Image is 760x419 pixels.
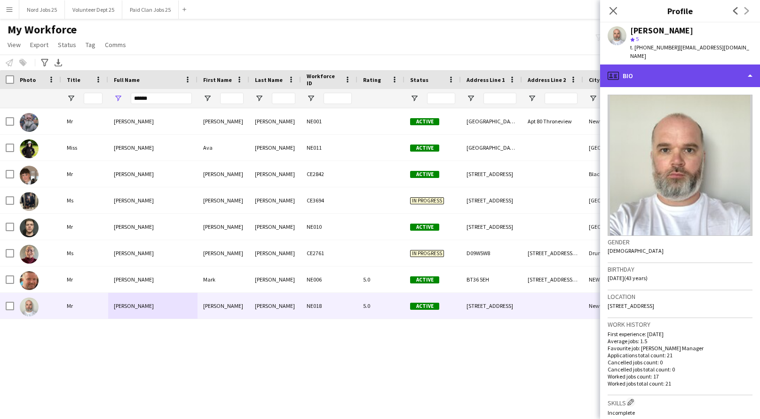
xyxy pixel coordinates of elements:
p: Worked jobs count: 17 [608,373,752,380]
div: CE3694 [301,187,357,213]
img: Martin Cleary [20,298,39,316]
div: [GEOGRAPHIC_DATA] [461,108,522,134]
input: First Name Filter Input [220,93,244,104]
div: Mr [61,108,108,134]
p: Incomplete [608,409,752,416]
span: [STREET_ADDRESS] [608,302,654,309]
div: [GEOGRAPHIC_DATA] [461,135,522,161]
button: Open Filter Menu [114,94,122,103]
span: [PERSON_NAME] [114,118,154,125]
button: Paid Clan Jobs 25 [122,0,179,19]
div: [PERSON_NAME] [198,108,249,134]
img: Mark Cleary [20,271,39,290]
input: Address Line 1 Filter Input [483,93,516,104]
div: [PERSON_NAME] [630,26,693,35]
span: [PERSON_NAME] [114,197,154,204]
div: Drumcondra [583,240,640,266]
div: [GEOGRAPHIC_DATA] [583,135,640,161]
div: Newtownabbey [583,108,640,134]
input: Title Filter Input [84,93,103,104]
span: In progress [410,250,444,257]
span: | [EMAIL_ADDRESS][DOMAIN_NAME] [630,44,749,59]
img: Luca Cleary [20,218,39,237]
div: NE018 [301,293,357,319]
div: [PERSON_NAME] [198,240,249,266]
img: Aaron Cleary [20,113,39,132]
div: D09W5W8 [461,240,522,266]
span: [PERSON_NAME] [114,276,154,283]
h3: Birthday [608,265,752,274]
div: [STREET_ADDRESS][PERSON_NAME] [522,240,583,266]
div: Mr [61,293,108,319]
app-action-btn: Advanced filters [39,57,50,68]
div: [STREET_ADDRESS] [461,161,522,187]
span: Active [410,276,439,283]
div: NE001 [301,108,357,134]
p: Worked jobs total count: 21 [608,380,752,387]
button: Open Filter Menu [589,94,597,103]
div: [PERSON_NAME] [249,293,301,319]
h3: Gender [608,238,752,246]
button: Open Filter Menu [467,94,475,103]
div: [PERSON_NAME] [198,161,249,187]
span: [DEMOGRAPHIC_DATA] [608,247,664,254]
input: Status Filter Input [427,93,455,104]
span: View [8,40,21,49]
a: Status [54,39,80,51]
div: [GEOGRAPHIC_DATA] [583,187,640,213]
h3: Work history [608,320,752,329]
div: Mr [61,266,108,292]
span: Active [410,171,439,178]
button: Volunteer Dept 25 [65,0,122,19]
button: Open Filter Menu [255,94,263,103]
h3: Profile [600,5,760,17]
app-action-btn: Export XLSX [53,57,64,68]
div: [PERSON_NAME] [198,214,249,240]
p: Applications total count: 21 [608,352,752,359]
div: NE006 [301,266,357,292]
img: Jasmin Cleary [20,192,39,211]
span: Active [410,303,439,310]
button: Open Filter Menu [410,94,419,103]
a: Tag [82,39,99,51]
span: [PERSON_NAME] [114,144,154,151]
div: Bio [600,64,760,87]
span: Last Name [255,76,283,83]
div: NEWTOWNABBEY [583,266,640,292]
span: Tag [86,40,95,49]
input: Full Name Filter Input [131,93,192,104]
div: [GEOGRAPHIC_DATA] [583,214,640,240]
div: [PERSON_NAME] [249,108,301,134]
div: NE010 [301,214,357,240]
div: [PERSON_NAME] [249,135,301,161]
button: Open Filter Menu [203,94,212,103]
span: Title [67,76,80,83]
input: Last Name Filter Input [272,93,295,104]
div: Mark [198,266,249,292]
div: Mr [61,214,108,240]
span: [PERSON_NAME] [114,302,154,309]
p: Average jobs: 1.5 [608,338,752,345]
span: Address Line 2 [528,76,566,83]
div: Mr [61,161,108,187]
div: [PERSON_NAME] [249,187,301,213]
button: Nord Jobs 25 [19,0,65,19]
span: My Workforce [8,23,77,37]
div: [STREET_ADDRESS] [461,214,522,240]
span: City [589,76,600,83]
p: First experience: [DATE] [608,330,752,338]
span: First Name [203,76,232,83]
div: [STREET_ADDRESS] [461,187,522,213]
span: Photo [20,76,36,83]
span: [PERSON_NAME] [114,170,154,177]
input: Address Line 2 Filter Input [545,93,578,104]
div: [STREET_ADDRESS][PERSON_NAME] [522,266,583,292]
div: Ms [61,187,108,213]
div: CE2842 [301,161,357,187]
div: NE011 [301,135,357,161]
div: CE2761 [301,240,357,266]
div: 5.0 [357,266,404,292]
img: Ava Cleary [20,139,39,158]
span: Status [58,40,76,49]
span: [PERSON_NAME] [114,223,154,230]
